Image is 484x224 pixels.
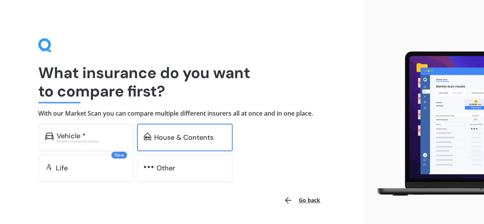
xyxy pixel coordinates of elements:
[38,64,325,100] h1: What insurance do you want to compare first?
[156,164,175,172] div: Other
[57,140,127,143] div: Excludes commercial vehicles
[56,164,68,172] div: Life
[144,163,153,171] img: other.81dba5aafe580aa69f38.svg
[154,134,213,141] div: House & Contents
[144,132,151,140] img: home-and-contents.b802091223b8502ef2dd.svg
[369,48,484,199] img: laptop.webp
[111,152,127,159] span: New
[57,132,86,140] div: Vehicle *
[45,132,54,140] img: car.f15378c7a67c060ca3f3.svg
[45,163,53,171] img: life.f720d6a2d7cdcd3ad642.svg
[38,110,325,118] h4: With our Market Scan you can compare multiple different insurers all at once and in one place.
[279,191,325,209] button: Go back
